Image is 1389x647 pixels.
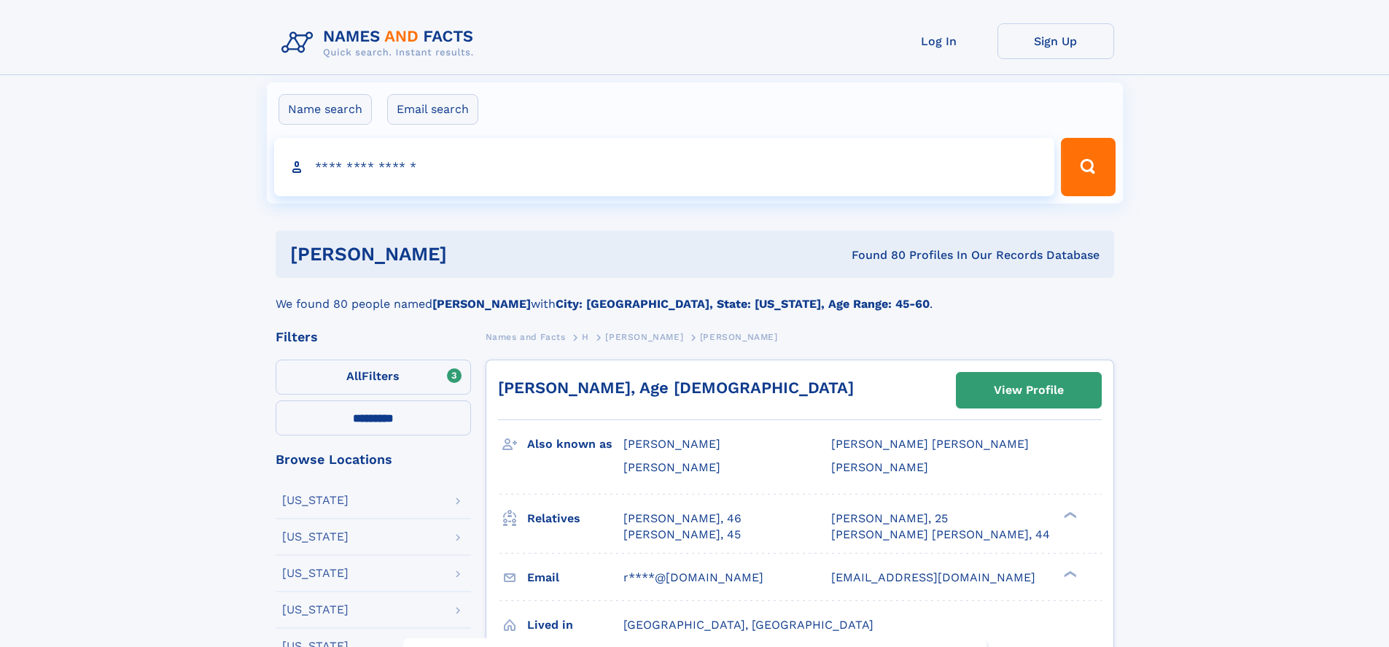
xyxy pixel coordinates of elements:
[387,94,478,125] label: Email search
[623,460,720,474] span: [PERSON_NAME]
[527,613,623,638] h3: Lived in
[881,23,997,59] a: Log In
[282,495,349,506] div: [US_STATE]
[276,278,1114,313] div: We found 80 people named with .
[498,379,854,397] a: [PERSON_NAME], Age [DEMOGRAPHIC_DATA]
[1060,569,1078,578] div: ❯
[279,94,372,125] label: Name search
[527,565,623,590] h3: Email
[831,511,948,527] a: [PERSON_NAME], 25
[274,138,1055,196] input: search input
[623,511,742,527] a: [PERSON_NAME], 46
[582,332,589,342] span: H
[1060,510,1078,519] div: ❯
[486,328,566,346] a: Names and Facts
[649,247,1100,263] div: Found 80 Profiles In Our Records Database
[276,453,471,466] div: Browse Locations
[276,360,471,395] label: Filters
[432,297,531,311] b: [PERSON_NAME]
[700,332,778,342] span: [PERSON_NAME]
[994,373,1064,407] div: View Profile
[346,369,362,383] span: All
[290,245,650,263] h1: [PERSON_NAME]
[282,604,349,616] div: [US_STATE]
[623,618,874,632] span: [GEOGRAPHIC_DATA], [GEOGRAPHIC_DATA]
[276,330,471,344] div: Filters
[831,460,928,474] span: [PERSON_NAME]
[282,531,349,543] div: [US_STATE]
[605,328,683,346] a: [PERSON_NAME]
[527,432,623,457] h3: Also known as
[831,437,1029,451] span: [PERSON_NAME] [PERSON_NAME]
[1061,138,1115,196] button: Search Button
[582,328,589,346] a: H
[831,570,1035,584] span: [EMAIL_ADDRESS][DOMAIN_NAME]
[623,527,741,543] a: [PERSON_NAME], 45
[527,506,623,531] h3: Relatives
[282,567,349,579] div: [US_STATE]
[957,373,1101,408] a: View Profile
[831,527,1050,543] a: [PERSON_NAME] [PERSON_NAME], 44
[605,332,683,342] span: [PERSON_NAME]
[997,23,1114,59] a: Sign Up
[623,437,720,451] span: [PERSON_NAME]
[276,23,486,63] img: Logo Names and Facts
[556,297,930,311] b: City: [GEOGRAPHIC_DATA], State: [US_STATE], Age Range: 45-60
